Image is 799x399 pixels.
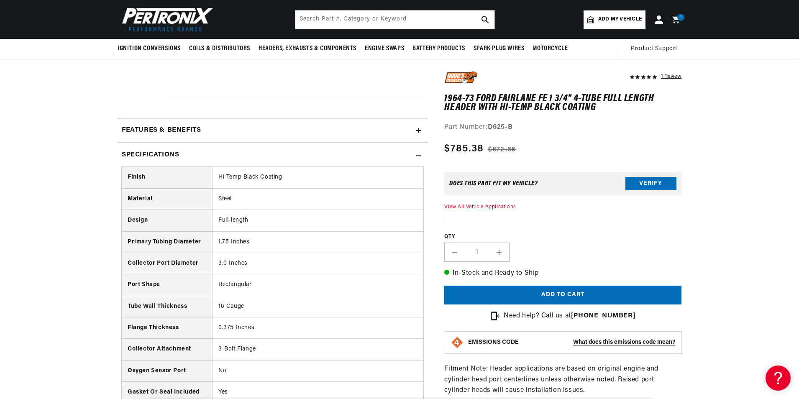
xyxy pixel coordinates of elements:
th: Design [122,210,212,231]
strong: EMISSIONS CODE [468,339,519,345]
span: $785.38 [444,141,484,156]
div: Part Number: [444,122,681,133]
h1: 1964-73 Ford Fairlane FE 1 3/4" 4-Tube Full Length Header with Hi-Temp Black Coating [444,95,681,112]
summary: Specifications [118,143,428,167]
button: Add to cart [444,286,681,304]
summary: Product Support [631,39,681,59]
button: EMISSIONS CODEWhat does this emissions code mean? [468,339,675,346]
button: Verify [625,177,676,190]
td: 16 Gauge [212,296,423,317]
td: Rectangular [212,274,423,296]
summary: Engine Swaps [361,39,408,59]
span: Coils & Distributors [189,44,250,53]
summary: Spark Plug Wires [469,39,529,59]
td: Full-length [212,210,423,231]
td: No [212,360,423,381]
span: Add my vehicle [598,15,642,23]
summary: Ignition Conversions [118,39,185,59]
span: Headers, Exhausts & Components [259,44,356,53]
p: Need help? Call us at [504,311,635,322]
span: Battery Products [412,44,465,53]
strong: What does this emissions code mean? [573,339,675,345]
span: Ignition Conversions [118,44,181,53]
th: Flange Thickness [122,317,212,339]
h2: Features & Benefits [122,125,201,136]
td: 0.375 Inches [212,317,423,339]
td: Hi-Temp Black Coating [212,167,423,188]
summary: Coils & Distributors [185,39,254,59]
span: Engine Swaps [365,44,404,53]
div: 1 Review [661,71,681,81]
a: Add my vehicle [584,10,645,29]
th: Oxygen Sensor Port [122,360,212,381]
a: View All Vehicle Applications [444,205,516,210]
img: Emissions code [451,336,464,349]
span: 1 [680,14,682,21]
label: QTY [444,233,681,240]
th: Port Shape [122,274,212,296]
p: In-Stock and Ready to Ship [444,269,681,279]
summary: Headers, Exhausts & Components [254,39,361,59]
span: Product Support [631,44,677,54]
th: Primary Tubing Diameter [122,231,212,253]
th: Material [122,188,212,210]
td: 3-Bolt Flange [212,339,423,360]
th: Tube Wall Thickness [122,296,212,317]
span: Motorcycle [533,44,568,53]
img: Pertronix [118,5,214,34]
summary: Motorcycle [528,39,572,59]
summary: Features & Benefits [118,118,428,143]
td: 3.0 Inches [212,253,423,274]
h2: Specifications [122,150,179,161]
span: Spark Plug Wires [474,44,525,53]
strong: D625-B [488,124,513,130]
a: [PHONE_NUMBER] [571,312,635,319]
th: Collector Attachment [122,339,212,360]
button: search button [476,10,494,29]
th: Finish [122,167,212,188]
td: Steel [212,188,423,210]
td: 1.75 Inches [212,231,423,253]
div: Does This part fit My vehicle? [449,180,538,187]
s: $872.65 [488,145,516,155]
summary: Battery Products [408,39,469,59]
input: Search Part #, Category or Keyword [295,10,494,29]
th: Collector Port Diameter [122,253,212,274]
